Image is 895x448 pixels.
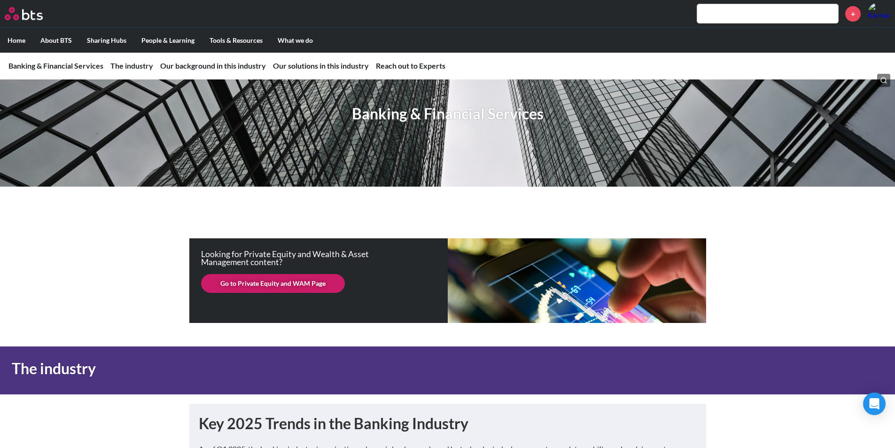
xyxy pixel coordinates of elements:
a: Go to Private Equity and WAM Page [201,274,345,293]
img: Karnada Sharpe [868,2,890,25]
img: BTS Logo [5,7,43,20]
label: People & Learning [134,28,202,53]
h1: Banking & Financial Services [352,103,544,125]
label: Tools & Resources [202,28,270,53]
label: About BTS [33,28,79,53]
label: What we do [270,28,320,53]
a: Our background in this industry [160,61,266,70]
a: Go home [5,7,60,20]
a: Profile [868,2,890,25]
a: The industry [110,61,153,70]
a: + [845,6,861,22]
a: Reach out to Experts [376,61,445,70]
label: Sharing Hubs [79,28,134,53]
h1: The industry [12,358,622,379]
a: Our solutions in this industry [273,61,369,70]
h1: Key 2025 Trends in the Banking Industry [199,413,697,434]
p: Looking for Private Equity and Wealth & Asset Management content? [201,250,398,267]
a: Banking & Financial Services [8,61,103,70]
div: Open Intercom Messenger [863,393,886,415]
